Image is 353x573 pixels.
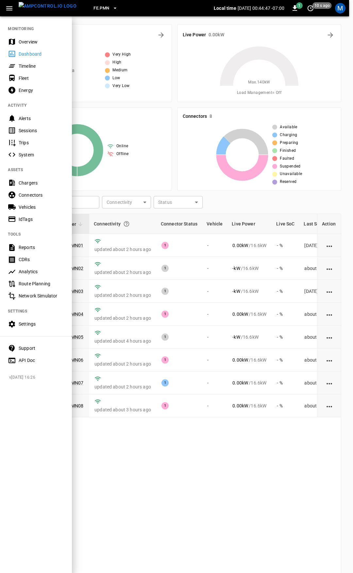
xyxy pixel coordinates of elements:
p: Local time [214,5,236,11]
div: Support [19,345,64,351]
div: Analytics [19,268,64,275]
div: Chargers [19,180,64,186]
div: Sessions [19,127,64,134]
div: Timeline [19,63,64,69]
div: Vehicles [19,204,64,210]
div: Reports [19,244,64,251]
img: ampcontrol.io logo [19,2,76,10]
span: 10 s ago [312,2,332,9]
div: Settings [19,321,64,327]
button: set refresh interval [305,3,316,13]
div: Energy [19,87,64,94]
div: IdTags [19,216,64,223]
div: Route Planning [19,280,64,287]
p: [DATE] 00:44:47 -07:00 [238,5,284,11]
div: Network Simulator [19,293,64,299]
div: System [19,152,64,158]
div: Alerts [19,115,64,122]
div: Fleet [19,75,64,81]
span: 1 [296,2,303,9]
span: FE.PMN [93,5,109,12]
div: API Doc [19,357,64,364]
div: profile-icon [335,3,345,13]
div: Overview [19,39,64,45]
span: v [DATE] 16:26 [9,374,67,381]
div: Connectors [19,192,64,198]
div: CDRs [19,256,64,263]
div: Dashboard [19,51,64,57]
div: Trips [19,139,64,146]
